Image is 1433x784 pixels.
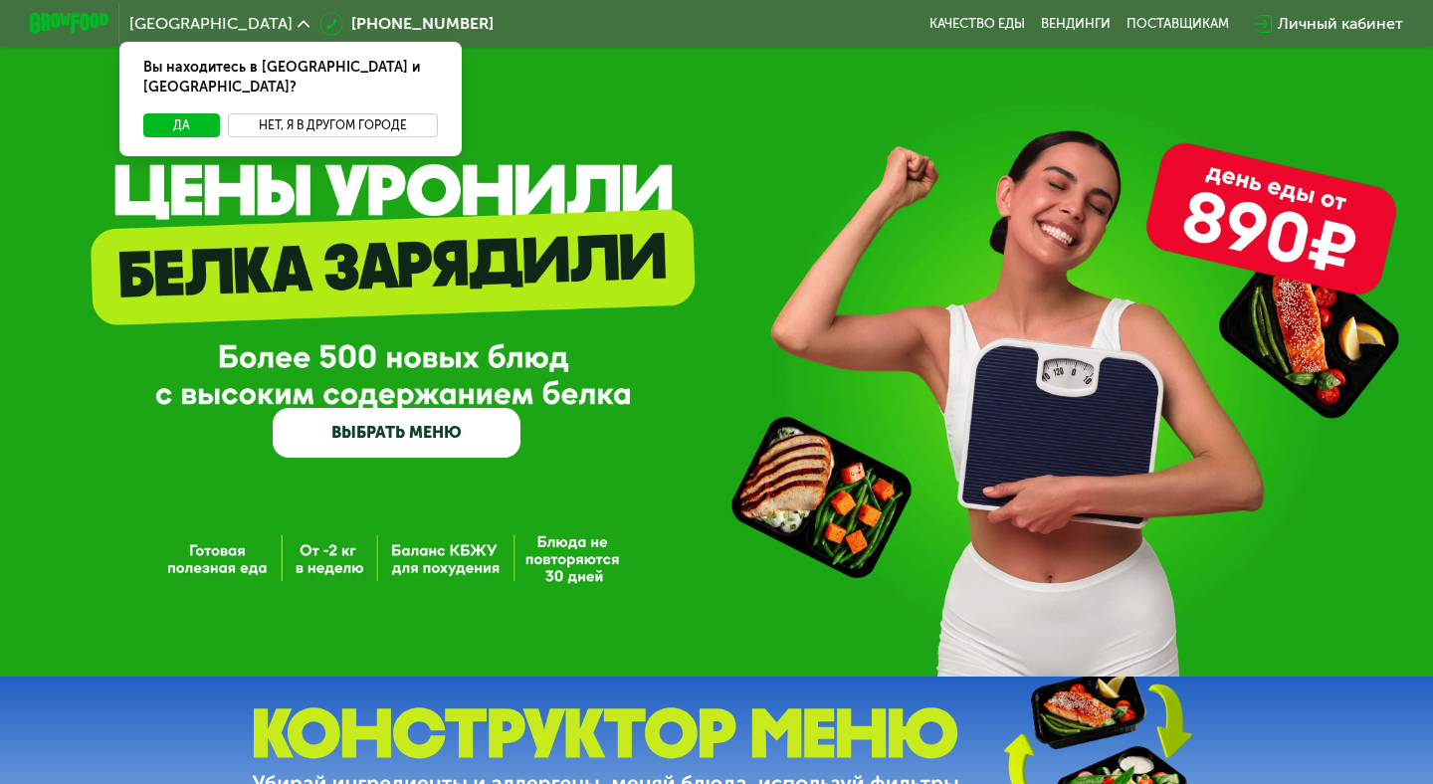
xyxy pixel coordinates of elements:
a: [PHONE_NUMBER] [319,12,494,36]
a: ВЫБРАТЬ МЕНЮ [273,408,520,458]
button: Нет, я в другом городе [228,113,438,137]
button: Да [143,113,220,137]
div: Личный кабинет [1278,12,1403,36]
a: Вендинги [1041,16,1111,32]
div: поставщикам [1126,16,1229,32]
a: Качество еды [929,16,1025,32]
div: Вы находитесь в [GEOGRAPHIC_DATA] и [GEOGRAPHIC_DATA]? [119,42,462,113]
span: [GEOGRAPHIC_DATA] [129,16,293,32]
